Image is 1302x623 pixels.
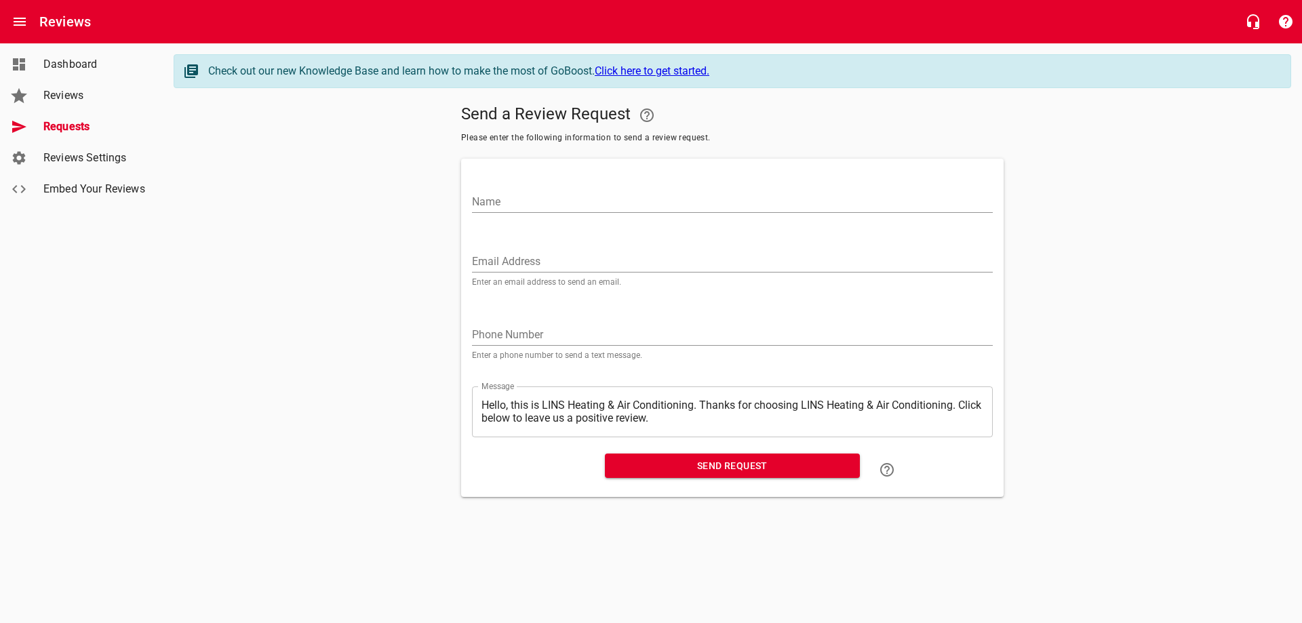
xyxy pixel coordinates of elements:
button: Send Request [605,454,860,479]
a: Learn how to "Send a Review Request" [871,454,903,486]
p: Enter an email address to send an email. [472,278,993,286]
button: Live Chat [1237,5,1269,38]
h5: Send a Review Request [461,99,1004,132]
span: Reviews [43,87,146,104]
span: Dashboard [43,56,146,73]
div: Check out our new Knowledge Base and learn how to make the most of GoBoost. [208,63,1277,79]
span: Embed Your Reviews [43,181,146,197]
span: Requests [43,119,146,135]
span: Reviews Settings [43,150,146,166]
button: Open drawer [3,5,36,38]
span: Please enter the following information to send a review request. [461,132,1004,145]
p: Enter a phone number to send a text message. [472,351,993,359]
textarea: Hello, this is LINS Heating & Air Conditioning. Thanks for choosing LINS Heating & Air Conditioni... [481,399,983,424]
button: Support Portal [1269,5,1302,38]
a: Your Google or Facebook account must be connected to "Send a Review Request" [631,99,663,132]
a: Click here to get started. [595,64,709,77]
h6: Reviews [39,11,91,33]
span: Send Request [616,458,849,475]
